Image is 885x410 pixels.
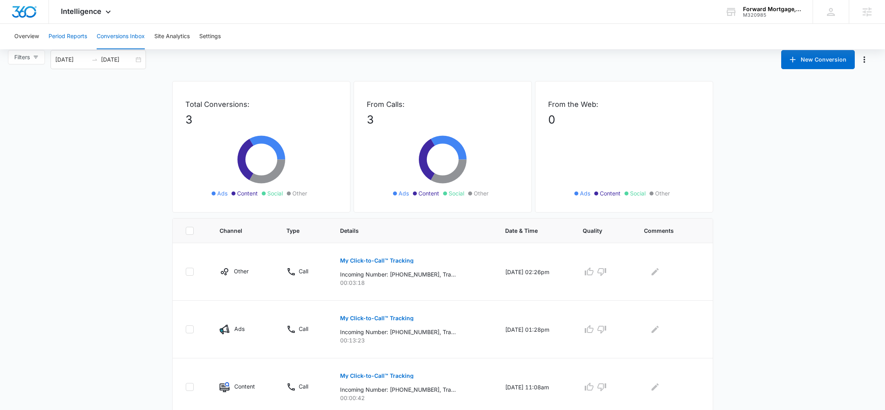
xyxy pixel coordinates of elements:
p: Call [299,382,308,391]
button: Manage Numbers [858,53,871,66]
span: Other [655,189,670,197]
span: Ads [580,189,590,197]
div: Domain Overview [30,47,71,52]
p: My Click-to-Call™ Tracking [340,315,414,321]
button: Site Analytics [154,24,190,49]
p: Total Conversions: [185,99,337,110]
p: Ads [234,325,245,333]
p: My Click-to-Call™ Tracking [340,373,414,379]
p: From the Web: [548,99,700,110]
p: 00:00:42 [340,394,486,402]
span: to [91,56,98,63]
p: Content [234,382,255,391]
span: swap-right [91,56,98,63]
p: Incoming Number: [PHONE_NUMBER], Tracking Number: [PHONE_NUMBER], Ring To: [PHONE_NUMBER], Caller... [340,328,456,336]
img: website_grey.svg [13,21,19,27]
span: Content [600,189,620,197]
div: Domain: [DOMAIN_NAME] [21,21,88,27]
div: v 4.0.25 [22,13,39,19]
button: Edit Comments [649,323,661,336]
div: Keywords by Traffic [88,47,134,52]
td: [DATE] 02:26pm [496,243,573,301]
button: Edit Comments [649,381,661,393]
span: Date & Time [505,226,552,235]
span: Social [630,189,646,197]
span: Channel [220,226,256,235]
p: Incoming Number: [PHONE_NUMBER], Tracking Number: [PHONE_NUMBER], Ring To: [PHONE_NUMBER], Caller... [340,270,456,278]
button: Overview [14,24,39,49]
span: Ads [217,189,228,197]
button: Conversions Inbox [97,24,145,49]
p: From Calls: [367,99,519,110]
div: account name [743,6,801,12]
p: 00:13:23 [340,336,486,344]
button: My Click-to-Call™ Tracking [340,251,414,270]
p: Incoming Number: [PHONE_NUMBER], Tracking Number: [PHONE_NUMBER], Ring To: [PHONE_NUMBER], Caller... [340,385,456,394]
button: My Click-to-Call™ Tracking [340,309,414,328]
span: Social [449,189,464,197]
span: Details [340,226,475,235]
input: Start date [55,55,88,64]
p: Call [299,325,308,333]
p: 3 [367,111,519,128]
span: Quality [583,226,613,235]
img: tab_keywords_by_traffic_grey.svg [79,46,86,52]
span: Other [292,189,307,197]
button: Period Reports [49,24,87,49]
span: Filters [14,53,30,62]
img: logo_orange.svg [13,13,19,19]
span: Other [474,189,488,197]
p: My Click-to-Call™ Tracking [340,258,414,263]
img: tab_domain_overview_orange.svg [21,46,28,52]
input: End date [101,55,134,64]
td: [DATE] 01:28pm [496,301,573,358]
span: Content [418,189,439,197]
span: Content [237,189,258,197]
button: New Conversion [781,50,855,69]
button: Edit Comments [649,265,661,278]
button: Filters [8,50,45,64]
p: 0 [548,111,700,128]
span: Type [286,226,309,235]
button: Settings [199,24,221,49]
span: Comments [644,226,688,235]
span: Ads [399,189,409,197]
p: 00:03:18 [340,278,486,287]
p: Call [299,267,308,275]
p: Other [234,267,249,275]
p: 3 [185,111,337,128]
span: Social [267,189,283,197]
div: account id [743,12,801,18]
button: My Click-to-Call™ Tracking [340,366,414,385]
span: Intelligence [61,7,101,15]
